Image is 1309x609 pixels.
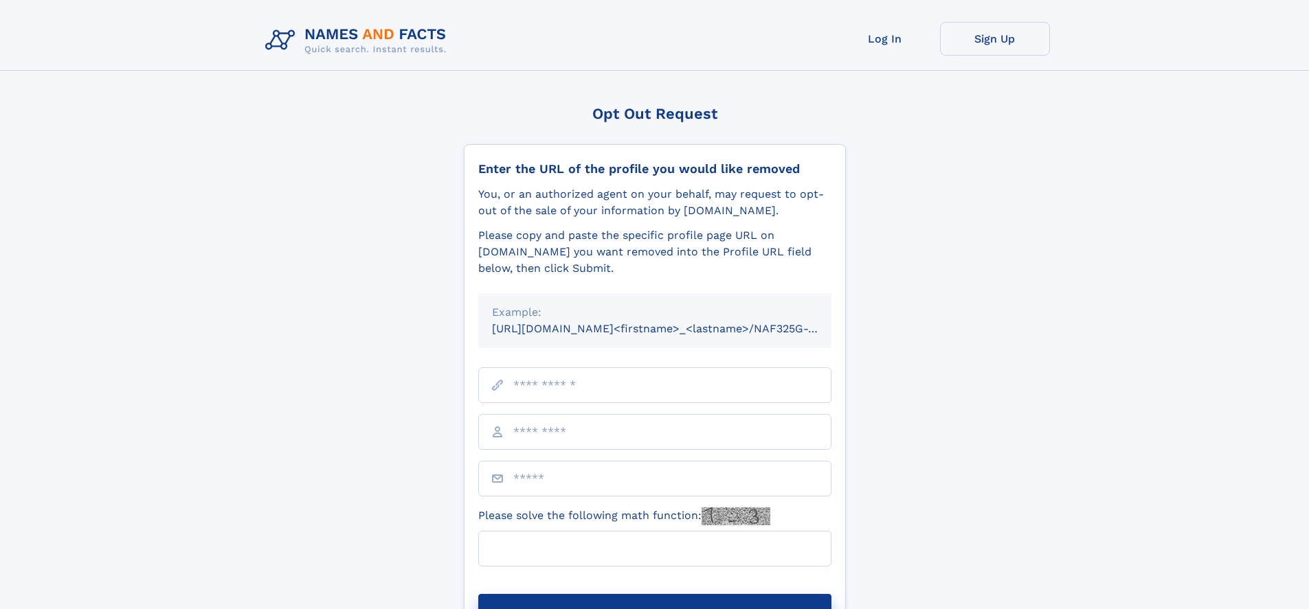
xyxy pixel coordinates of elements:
[260,22,458,59] img: Logo Names and Facts
[464,105,846,122] div: Opt Out Request
[940,22,1050,56] a: Sign Up
[478,161,831,176] div: Enter the URL of the profile you would like removed
[478,186,831,219] div: You, or an authorized agent on your behalf, may request to opt-out of the sale of your informatio...
[830,22,940,56] a: Log In
[478,227,831,277] div: Please copy and paste the specific profile page URL on [DOMAIN_NAME] you want removed into the Pr...
[492,304,818,321] div: Example:
[492,322,858,335] small: [URL][DOMAIN_NAME]<firstname>_<lastname>/NAF325G-xxxxxxxx
[478,507,770,525] label: Please solve the following math function:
